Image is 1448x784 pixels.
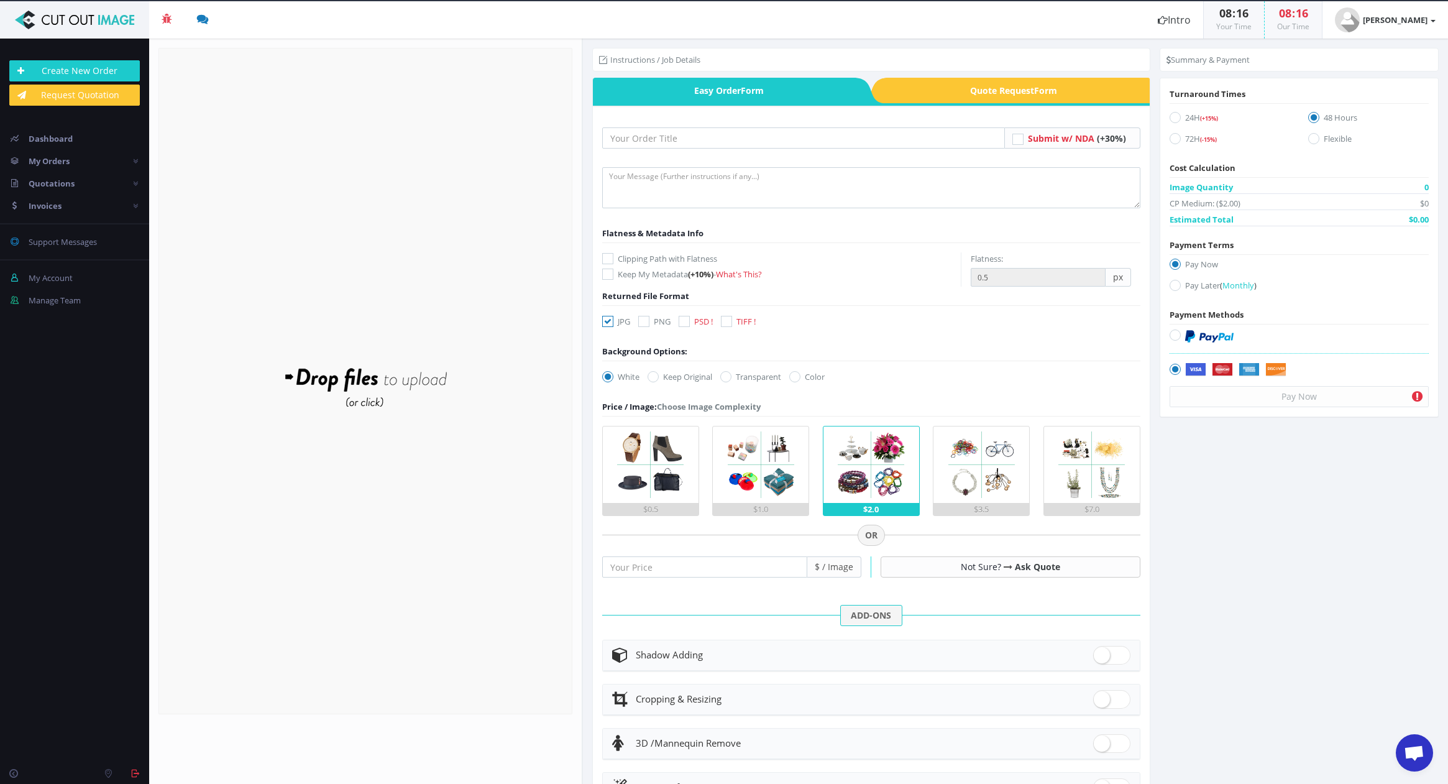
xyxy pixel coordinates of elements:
[1170,239,1234,251] span: Payment Terms
[1053,427,1130,503] img: 5.png
[1308,111,1429,128] label: 48 Hours
[29,272,73,284] span: My Account
[1363,14,1427,25] strong: [PERSON_NAME]
[1170,132,1290,149] label: 72H
[1145,1,1203,39] a: Intro
[602,268,961,280] label: Keep My Metadata -
[1219,6,1232,21] span: 08
[807,556,861,578] span: $ / Image
[602,228,703,239] span: Flatness & Metadata Info
[602,290,689,302] span: Returned File Format
[29,133,73,144] span: Dashboard
[1296,6,1308,21] span: 16
[961,561,1001,573] span: Not Sure?
[1277,21,1309,32] small: Our Time
[648,371,712,383] label: Keep Original
[1396,734,1433,772] a: Open chat
[723,427,799,503] img: 2.png
[9,11,140,29] img: Cut Out Image
[1322,1,1448,39] a: [PERSON_NAME]
[1200,136,1217,144] span: (-15%)
[1220,280,1257,291] a: (Monthly)
[943,427,1020,503] img: 4.png
[1170,213,1234,226] span: Estimated Total
[612,427,689,503] img: 1.png
[1170,88,1245,99] span: Turnaround Times
[688,269,713,280] span: (+10%)
[1420,197,1429,210] span: $0
[713,503,809,515] div: $1.0
[1170,181,1233,193] span: Image Quantity
[29,178,75,189] span: Quotations
[602,345,687,357] div: Background Options:
[1106,268,1131,287] span: px
[1170,258,1429,275] label: Pay Now
[1409,213,1429,226] span: $0.00
[602,127,1005,149] input: Your Order Title
[1335,7,1360,32] img: timthumb.php
[29,295,81,306] span: Manage Team
[593,78,856,103] a: Easy OrderForm
[1200,112,1218,123] a: (+15%)
[602,556,807,578] input: Your Price
[971,252,1003,265] label: Flatness:
[1028,132,1094,144] span: Submit w/ NDA
[1166,53,1250,66] li: Summary & Payment
[636,737,654,749] span: 3D /
[933,503,1029,515] div: $3.5
[1222,280,1254,291] span: Monthly
[602,371,639,383] label: White
[1170,162,1235,173] span: Cost Calculation
[1216,21,1252,32] small: Your Time
[823,503,919,515] div: $2.0
[602,401,657,412] span: Price / Image:
[1185,330,1234,343] img: PayPal
[636,648,703,661] span: Shadow Adding
[636,693,722,705] span: Cropping & Resizing
[720,371,781,383] label: Transparent
[694,316,713,327] span: PSD !
[887,78,1150,103] span: Quote Request
[736,316,756,327] span: TIFF !
[1044,503,1140,515] div: $7.0
[603,503,699,515] div: $0.5
[1170,279,1429,296] label: Pay Later
[1170,111,1290,128] label: 24H
[636,737,741,749] span: Mannequin Remove
[833,427,909,503] img: 3.png
[716,269,762,280] a: What's This?
[9,85,140,106] a: Request Quotation
[29,200,62,211] span: Invoices
[1185,363,1286,377] img: Securely by Stripe
[602,252,961,265] label: Clipping Path with Flatness
[593,78,856,103] span: Easy Order
[1424,181,1429,193] span: 0
[29,155,70,167] span: My Orders
[1097,132,1126,144] span: (+30%)
[9,60,140,81] a: Create New Order
[1034,85,1057,96] i: Form
[1015,561,1060,573] a: Ask Quote
[840,605,902,626] span: ADD-ONS
[1170,309,1244,320] span: Payment Methods
[29,236,97,247] span: Support Messages
[1279,6,1291,21] span: 08
[1236,6,1249,21] span: 16
[1308,132,1429,149] label: Flexible
[1200,133,1217,144] a: (-15%)
[602,315,630,328] label: JPG
[1200,114,1218,122] span: (+15%)
[638,315,671,328] label: PNG
[858,525,885,546] span: OR
[789,371,825,383] label: Color
[1028,132,1126,144] a: Submit w/ NDA (+30%)
[887,78,1150,103] a: Quote RequestForm
[602,400,761,413] div: Choose Image Complexity
[1232,6,1236,21] span: :
[1291,6,1296,21] span: :
[599,53,700,66] li: Instructions / Job Details
[741,85,764,96] i: Form
[1170,197,1240,210] span: CP Medium: ($2.00)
